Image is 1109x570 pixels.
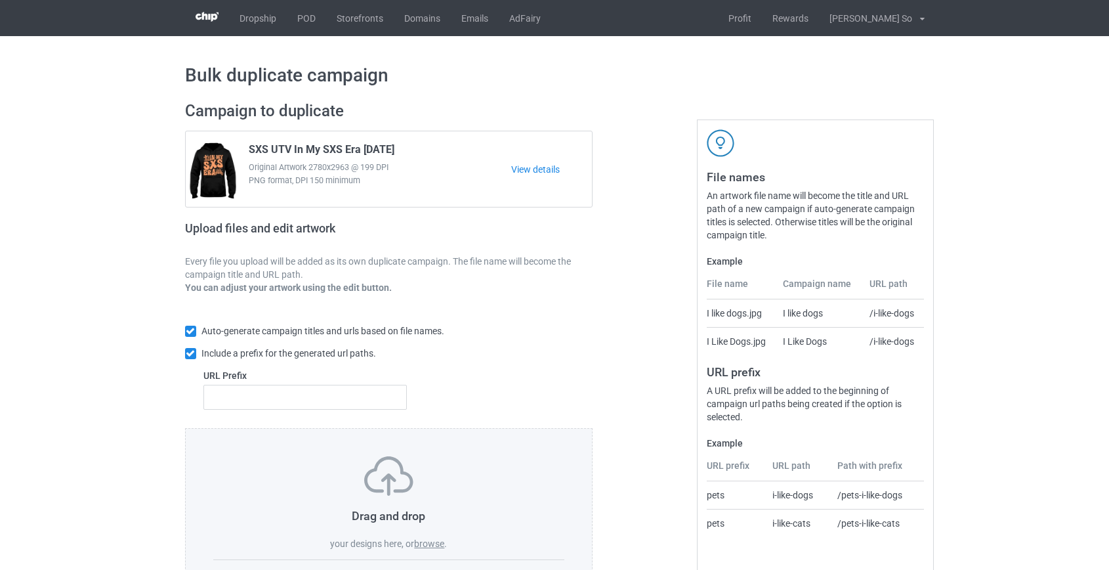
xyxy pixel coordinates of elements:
h2: Campaign to duplicate [185,101,593,121]
label: browse [414,538,444,549]
h3: Drag and drop [213,508,565,523]
div: An artwork file name will become the title and URL path of a new campaign if auto-generate campai... [707,189,924,242]
td: pets [707,481,766,509]
span: Original Artwork 2780x2963 @ 199 DPI [249,161,512,174]
div: A URL prefix will be added to the beginning of campaign url paths being created if the option is ... [707,384,924,424]
td: I like dogs.jpg [707,299,776,327]
span: PNG format, DPI 150 minimum [249,174,512,187]
h1: Bulk duplicate campaign [185,64,925,87]
h3: File names [707,169,924,185]
b: You can adjust your artwork using the edit button. [185,282,392,293]
label: URL Prefix [203,369,408,382]
td: I Like Dogs [776,327,862,355]
h3: URL prefix [707,364,924,380]
th: URL path [862,277,924,299]
th: URL prefix [707,459,766,481]
th: File name [707,277,776,299]
span: SXS UTV In My SXS Era [DATE] [249,143,394,161]
a: View details [511,163,592,176]
div: [PERSON_NAME] So [819,2,912,35]
span: . [444,538,447,549]
label: Example [707,255,924,268]
span: Include a prefix for the generated url paths. [201,348,376,359]
img: svg+xml;base64,PD94bWwgdmVyc2lvbj0iMS4wIiBlbmNvZGluZz0iVVRGLTgiPz4KPHN2ZyB3aWR0aD0iNzVweCIgaGVpZ2... [364,456,413,496]
td: I Like Dogs.jpg [707,327,776,355]
span: your designs here, or [330,538,414,549]
th: URL path [765,459,830,481]
img: 3d383065fc803cdd16c62507c020ddf8.png [196,12,219,22]
td: /i-like-dogs [862,299,924,327]
td: i-like-dogs [765,481,830,509]
td: /i-like-dogs [862,327,924,355]
td: pets [707,509,766,537]
h2: Upload files and edit artwork [185,221,430,246]
p: Every file you upload will be added as its own duplicate campaign. The file name will become the ... [185,255,593,281]
span: Auto-generate campaign titles and urls based on file names. [201,326,444,336]
td: /pets-i-like-dogs [830,481,924,509]
th: Campaign name [776,277,862,299]
th: Path with prefix [830,459,924,481]
td: i-like-cats [765,509,830,537]
img: svg+xml;base64,PD94bWwgdmVyc2lvbj0iMS4wIiBlbmNvZGluZz0iVVRGLTgiPz4KPHN2ZyB3aWR0aD0iNDJweCIgaGVpZ2... [707,129,734,157]
label: Example [707,437,924,450]
td: /pets-i-like-cats [830,509,924,537]
td: I like dogs [776,299,862,327]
